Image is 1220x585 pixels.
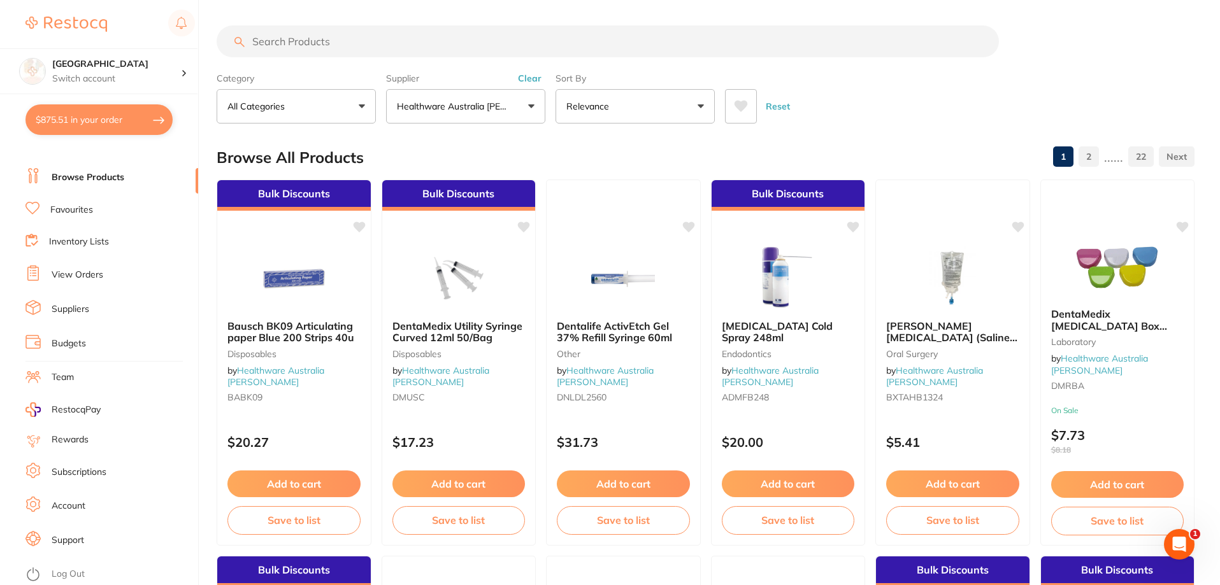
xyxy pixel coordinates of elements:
[217,180,371,211] div: Bulk Discounts
[25,17,107,32] img: Restocq Logo
[514,73,545,84] button: Clear
[382,180,536,211] div: Bulk Discounts
[1051,471,1184,498] button: Add to cart
[557,365,654,388] a: Healthware Australia [PERSON_NAME]
[557,349,690,359] small: other
[52,500,85,512] a: Account
[1053,144,1073,169] a: 1
[52,303,89,316] a: Suppliers
[1051,428,1184,455] p: $7.73
[1051,337,1184,347] small: Laboratory
[392,506,526,534] button: Save to list
[886,506,1019,534] button: Save to list
[722,506,855,534] button: Save to list
[557,470,690,497] button: Add to cart
[25,104,173,135] button: $875.51 in your order
[227,391,262,403] span: BABK09
[227,365,324,388] a: Healthware Australia [PERSON_NAME]
[557,435,690,449] p: $31.73
[557,506,690,534] button: Save to list
[227,506,361,534] button: Save to list
[49,236,109,248] a: Inventory Lists
[52,73,181,85] p: Switch account
[252,246,335,310] img: Bausch BK09 Articulating paper Blue 200 Strips 40u
[1051,308,1184,332] b: DentaMedix Retainer Box Assorted - 10/Pack
[217,89,376,123] button: All Categories
[25,402,41,417] img: RestocqPay
[25,10,107,39] a: Restocq Logo
[762,89,794,123] button: Reset
[722,470,855,497] button: Add to cart
[392,435,526,449] p: $17.23
[722,435,855,449] p: $20.00
[1051,353,1148,376] a: Healthware Australia [PERSON_NAME]
[712,180,865,211] div: Bulk Discounts
[886,470,1019,497] button: Add to cart
[392,470,526,497] button: Add to cart
[722,391,769,403] span: ADMFB248
[52,433,89,446] a: Rewards
[386,89,545,123] button: Healthware Australia [PERSON_NAME]
[52,371,74,384] a: Team
[886,349,1019,359] small: oral surgery
[886,320,1019,344] b: Baxter Sodium Chloride (Saline) 0.9% For Irrigation Bag - 1000ml
[392,320,522,344] span: DentaMedix Utility Syringe Curved 12ml 50/Bag
[566,100,614,113] p: Relevance
[227,100,290,113] p: All Categories
[1051,307,1167,344] span: DentaMedix [MEDICAL_DATA] Box Assorted - 10/Pack
[1104,150,1123,164] p: ......
[227,470,361,497] button: Add to cart
[392,320,526,344] b: DentaMedix Utility Syringe Curved 12ml 50/Bag
[886,435,1019,449] p: $5.41
[722,320,855,344] b: Frostbite Cold Spray 248ml
[217,73,376,84] label: Category
[20,59,45,84] img: Katoomba Dental Centre
[557,320,672,344] span: Dentalife ActivEtch Gel 37% Refill Syringe 60ml
[557,320,690,344] b: Dentalife ActivEtch Gel 37% Refill Syringe 60ml
[1164,529,1195,560] iframe: Intercom live chat
[227,349,361,359] small: Disposables
[52,337,86,350] a: Budgets
[1051,353,1148,376] span: by
[227,435,361,449] p: $20.27
[392,365,489,388] a: Healthware Australia [PERSON_NAME]
[1079,144,1099,169] a: 2
[1051,406,1184,415] small: On Sale
[557,391,606,403] span: DNLDL2560
[52,171,124,184] a: Browse Products
[25,565,194,585] button: Log Out
[52,534,84,547] a: Support
[52,466,106,479] a: Subscriptions
[417,246,500,310] img: DentaMedix Utility Syringe Curved 12ml 50/Bag
[556,73,715,84] label: Sort By
[52,58,181,71] h4: Katoomba Dental Centre
[556,89,715,123] button: Relevance
[217,25,999,57] input: Search Products
[911,246,994,310] img: Baxter Sodium Chloride (Saline) 0.9% For Irrigation Bag - 1000ml
[392,349,526,359] small: Disposables
[1076,234,1159,298] img: DentaMedix Retainer Box Assorted - 10/Pack
[25,402,101,417] a: RestocqPay
[52,269,103,281] a: View Orders
[386,73,545,84] label: Supplier
[1051,507,1184,535] button: Save to list
[227,365,324,388] span: by
[1051,446,1184,455] span: $8.18
[557,365,654,388] span: by
[886,365,983,388] a: Healthware Australia [PERSON_NAME]
[227,320,361,344] b: Bausch BK09 Articulating paper Blue 200 Strips 40u
[397,100,513,113] p: Healthware Australia [PERSON_NAME]
[886,391,943,403] span: BXTAHB1324
[1128,144,1154,169] a: 22
[886,320,1017,367] span: [PERSON_NAME] [MEDICAL_DATA] (Saline) 0.9% For Irrigation Bag - 1000ml
[722,349,855,359] small: Endodontics
[52,568,85,581] a: Log Out
[1051,380,1084,391] span: DMRBA
[1190,529,1200,539] span: 1
[722,365,819,388] a: Healthware Australia [PERSON_NAME]
[50,204,93,216] a: Favourites
[722,365,819,388] span: by
[227,320,354,344] span: Bausch BK09 Articulating paper Blue 200 Strips 40u
[392,391,425,403] span: DMUSC
[217,149,364,167] h2: Browse All Products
